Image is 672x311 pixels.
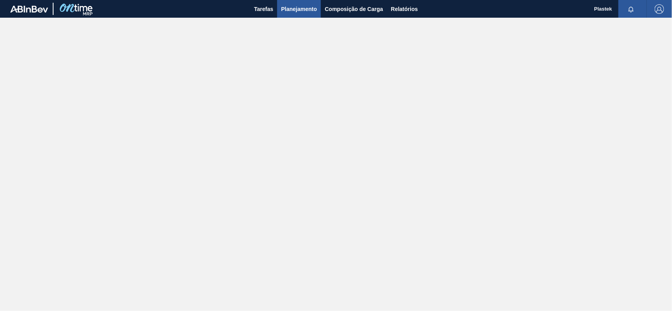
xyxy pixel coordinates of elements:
button: Notificações [618,4,644,15]
span: Relatórios [391,4,418,14]
img: Logout [655,4,664,14]
img: TNhmsLtSVTkK8tSr43FrP2fwEKptu5GPRR3wAAAABJRU5ErkJggg== [10,6,48,13]
span: Planejamento [281,4,317,14]
span: Composição de Carga [325,4,383,14]
span: Tarefas [254,4,273,14]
